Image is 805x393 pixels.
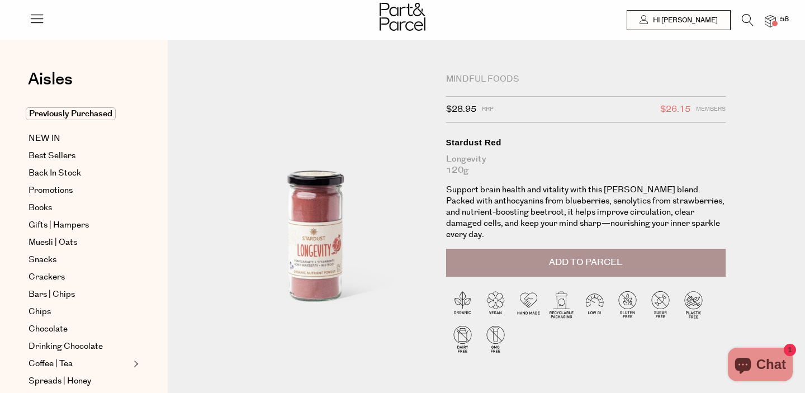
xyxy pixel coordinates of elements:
[29,236,77,249] span: Muesli | Oats
[29,253,130,267] a: Snacks
[29,184,73,197] span: Promotions
[479,288,512,321] img: P_P-ICONS-Live_Bec_V11_Vegan.svg
[29,219,89,232] span: Gifts | Hampers
[677,288,710,321] img: P_P-ICONS-Live_Bec_V11_Plastic_Free.svg
[29,288,75,301] span: Bars | Chips
[724,348,796,384] inbox-online-store-chat: Shopify online store chat
[512,288,545,321] img: P_P-ICONS-Live_Bec_V11_Handmade.svg
[29,375,130,388] a: Spreads | Honey
[29,357,73,371] span: Coffee | Tea
[29,340,103,353] span: Drinking Chocolate
[29,323,68,336] span: Chocolate
[29,132,130,145] a: NEW IN
[29,271,130,284] a: Crackers
[29,236,130,249] a: Muesli | Oats
[29,375,91,388] span: Spreads | Honey
[545,288,578,321] img: P_P-ICONS-Live_Bec_V11_Recyclable_Packaging.svg
[29,132,60,145] span: NEW IN
[446,249,726,277] button: Add to Parcel
[479,323,512,356] img: P_P-ICONS-Live_Bec_V11_GMO_Free.svg
[578,288,611,321] img: P_P-ICONS-Live_Bec_V11_Low_Gi.svg
[446,184,726,240] p: Support brain health and vitality with this [PERSON_NAME] blend. Packed with anthocyanins from bl...
[29,201,52,215] span: Books
[650,16,718,25] span: Hi [PERSON_NAME]
[696,102,726,117] span: Members
[549,256,622,269] span: Add to Parcel
[29,305,130,319] a: Chips
[29,167,130,180] a: Back In Stock
[446,288,479,321] img: P_P-ICONS-Live_Bec_V11_Organic.svg
[765,15,776,27] a: 58
[29,305,51,319] span: Chips
[131,357,139,371] button: Expand/Collapse Coffee | Tea
[28,71,73,99] a: Aisles
[482,102,494,117] span: RRP
[29,107,130,121] a: Previously Purchased
[29,149,130,163] a: Best Sellers
[29,340,130,353] a: Drinking Chocolate
[29,149,75,163] span: Best Sellers
[29,271,65,284] span: Crackers
[446,137,726,148] div: Stardust Red
[29,288,130,301] a: Bars | Chips
[446,74,726,85] div: Mindful Foods
[611,288,644,321] img: P_P-ICONS-Live_Bec_V11_Gluten_Free.svg
[26,107,116,120] span: Previously Purchased
[29,253,56,267] span: Snacks
[446,154,726,176] div: Longevity 120g
[28,67,73,92] span: Aisles
[446,102,476,117] span: $28.95
[446,323,479,356] img: P_P-ICONS-Live_Bec_V11_Dairy_Free.svg
[627,10,731,30] a: Hi [PERSON_NAME]
[644,288,677,321] img: P_P-ICONS-Live_Bec_V11_Sugar_Free.svg
[29,201,130,215] a: Books
[29,357,130,371] a: Coffee | Tea
[777,15,792,25] span: 58
[29,167,81,180] span: Back In Stock
[29,184,130,197] a: Promotions
[29,323,130,336] a: Chocolate
[380,3,425,31] img: Part&Parcel
[29,219,130,232] a: Gifts | Hampers
[660,102,690,117] span: $26.15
